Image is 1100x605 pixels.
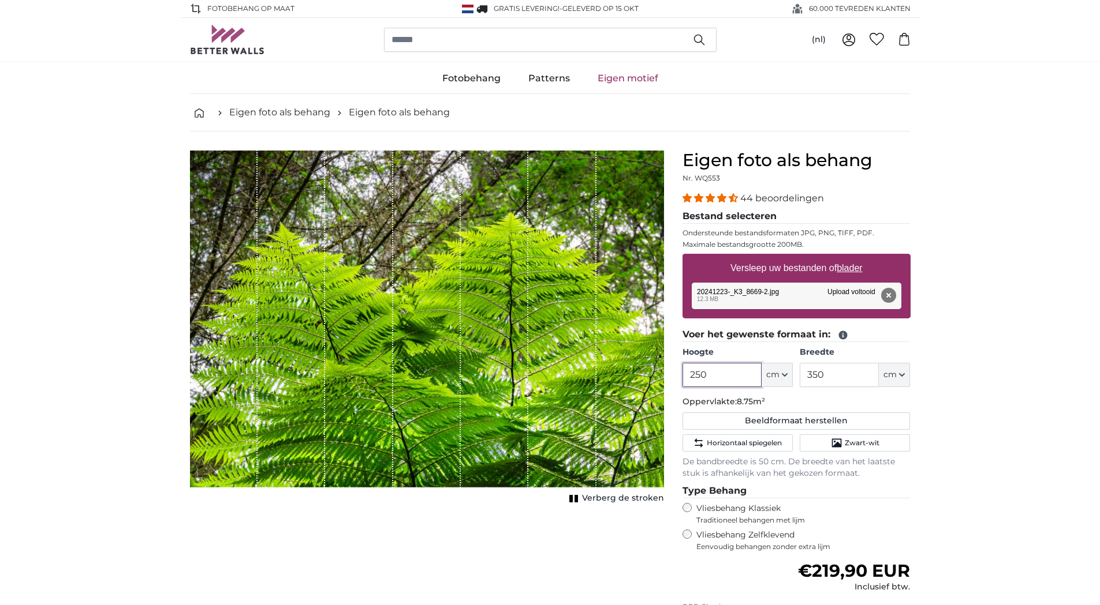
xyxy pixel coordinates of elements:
[683,456,911,479] p: De bandbreedte is 50 cm. De breedte van het laatste stuk is afhankelijk van het gekozen formaat.
[190,94,911,131] nav: breadcrumbs
[462,5,473,13] img: Nederland
[800,434,910,452] button: Zwart-wit
[562,4,639,13] span: Geleverd op 15 okt
[349,106,450,119] a: Eigen foto als behang
[798,560,910,581] span: €219,90 EUR
[696,529,911,551] label: Vliesbehang Zelfklevend
[883,369,897,381] span: cm
[737,396,765,407] span: 8.75m²
[683,240,911,249] p: Maximale bestandsgrootte 200MB.
[683,412,911,430] button: Beeldformaat herstellen
[696,503,889,525] label: Vliesbehang Klassiek
[683,193,740,204] span: 4.34 stars
[582,493,664,504] span: Verberg de stroken
[740,193,824,204] span: 44 beoordelingen
[683,484,911,498] legend: Type Behang
[696,542,911,551] span: Eenvoudig behangen zonder extra lijm
[800,347,910,358] label: Breedte
[683,434,793,452] button: Horizontaal spiegelen
[696,516,889,525] span: Traditioneel behangen met lijm
[837,263,862,273] u: blader
[762,363,793,387] button: cm
[726,257,867,280] label: Versleep uw bestanden of
[566,490,664,506] button: Verberg de stroken
[683,150,911,171] h1: Eigen foto als behang
[190,150,664,506] div: 1 of 1
[584,63,672,93] a: Eigen motief
[683,396,911,408] p: Oppervlakte:
[683,209,911,224] legend: Bestand selecteren
[766,369,780,381] span: cm
[879,363,910,387] button: cm
[514,63,584,93] a: Patterns
[428,63,514,93] a: Fotobehang
[560,4,639,13] span: -
[683,228,911,238] p: Ondersteunde bestandsformaten JPG, PNG, TIFF, PDF.
[707,438,782,448] span: Horizontaal spiegelen
[803,29,835,50] button: (nl)
[229,106,330,119] a: Eigen foto als behang
[809,3,911,14] span: 60.000 TEVREDEN KLANTEN
[494,4,560,13] span: GRATIS levering!
[683,174,720,182] span: Nr. WQ553
[845,438,879,448] span: Zwart-wit
[683,347,793,358] label: Hoogte
[190,25,265,54] img: Betterwalls
[683,328,911,342] legend: Voer het gewenste formaat in:
[798,581,910,593] div: Inclusief btw.
[207,3,294,14] span: FOTOBEHANG OP MAAT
